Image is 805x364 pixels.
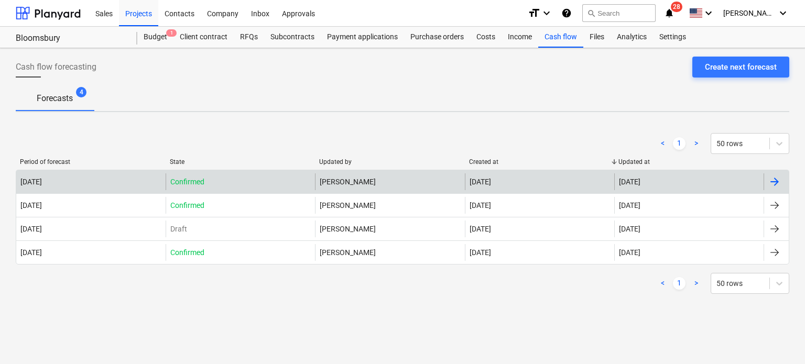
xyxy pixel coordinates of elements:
a: Income [502,27,538,48]
i: keyboard_arrow_down [777,7,789,19]
div: Create next forecast [705,60,777,74]
a: Purchase orders [404,27,470,48]
div: [PERSON_NAME] [315,197,464,214]
div: [DATE] [619,248,640,257]
a: Page 1 is your current page [673,137,686,150]
div: [DATE] [20,225,42,233]
a: Client contract [173,27,234,48]
div: Updated at [618,158,760,166]
i: keyboard_arrow_down [540,7,553,19]
div: [DATE] [470,225,491,233]
span: Cash flow forecasting [16,61,96,73]
span: [PERSON_NAME] [723,9,776,17]
a: Subcontracts [264,27,321,48]
p: Forecasts [37,92,73,105]
div: [DATE] [470,248,491,257]
div: Created at [469,158,611,166]
a: Previous page [656,277,669,290]
a: Cash flow [538,27,583,48]
a: Analytics [611,27,653,48]
div: [DATE] [470,178,491,186]
span: 28 [671,2,682,12]
a: RFQs [234,27,264,48]
div: Updated by [319,158,461,166]
a: Settings [653,27,692,48]
a: Next page [690,137,702,150]
span: search [587,9,595,17]
a: Page 1 is your current page [673,277,686,290]
p: Confirmed [170,200,204,211]
a: Payment applications [321,27,404,48]
div: [DATE] [619,201,640,209]
span: 1 [166,29,177,37]
a: Budget1 [137,27,173,48]
p: Draft [170,224,187,234]
div: [DATE] [20,201,42,209]
div: [DATE] [619,225,640,233]
div: [PERSON_NAME] [315,220,464,237]
div: [DATE] [20,248,42,257]
i: Knowledge base [561,7,572,19]
i: keyboard_arrow_down [702,7,715,19]
div: [PERSON_NAME] [315,173,464,190]
i: format_size [528,7,540,19]
p: Confirmed [170,247,204,258]
button: Create next forecast [692,57,789,78]
a: Costs [470,27,502,48]
div: Budget [137,27,173,48]
span: 4 [76,87,86,97]
a: Previous page [656,137,669,150]
div: [PERSON_NAME] [315,244,464,261]
button: Search [582,4,656,22]
div: [DATE] [470,201,491,209]
a: Files [583,27,611,48]
i: notifications [664,7,675,19]
div: Period of forecast [20,158,161,166]
div: [DATE] [619,178,640,186]
div: [DATE] [20,178,42,186]
div: Bloomsbury [16,33,125,44]
div: State [170,158,311,166]
p: Confirmed [170,177,204,187]
a: Next page [690,277,702,290]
